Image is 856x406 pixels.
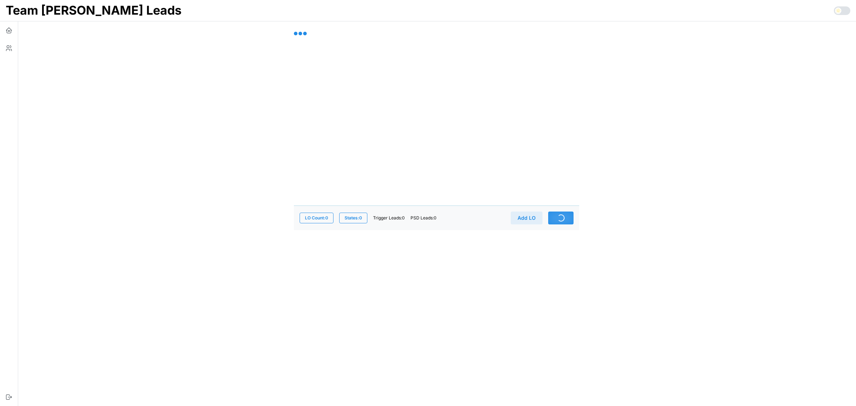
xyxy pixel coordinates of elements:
[339,213,367,223] button: States:0
[6,2,182,18] h1: Team [PERSON_NAME] Leads
[511,212,542,224] button: Add LO
[345,213,362,223] span: States: 0
[518,212,536,224] span: Add LO
[411,215,437,221] p: PSD Leads: 0
[373,215,405,221] p: Trigger Leads: 0
[305,213,328,223] span: LO Count: 0
[300,213,333,223] button: LO Count:0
